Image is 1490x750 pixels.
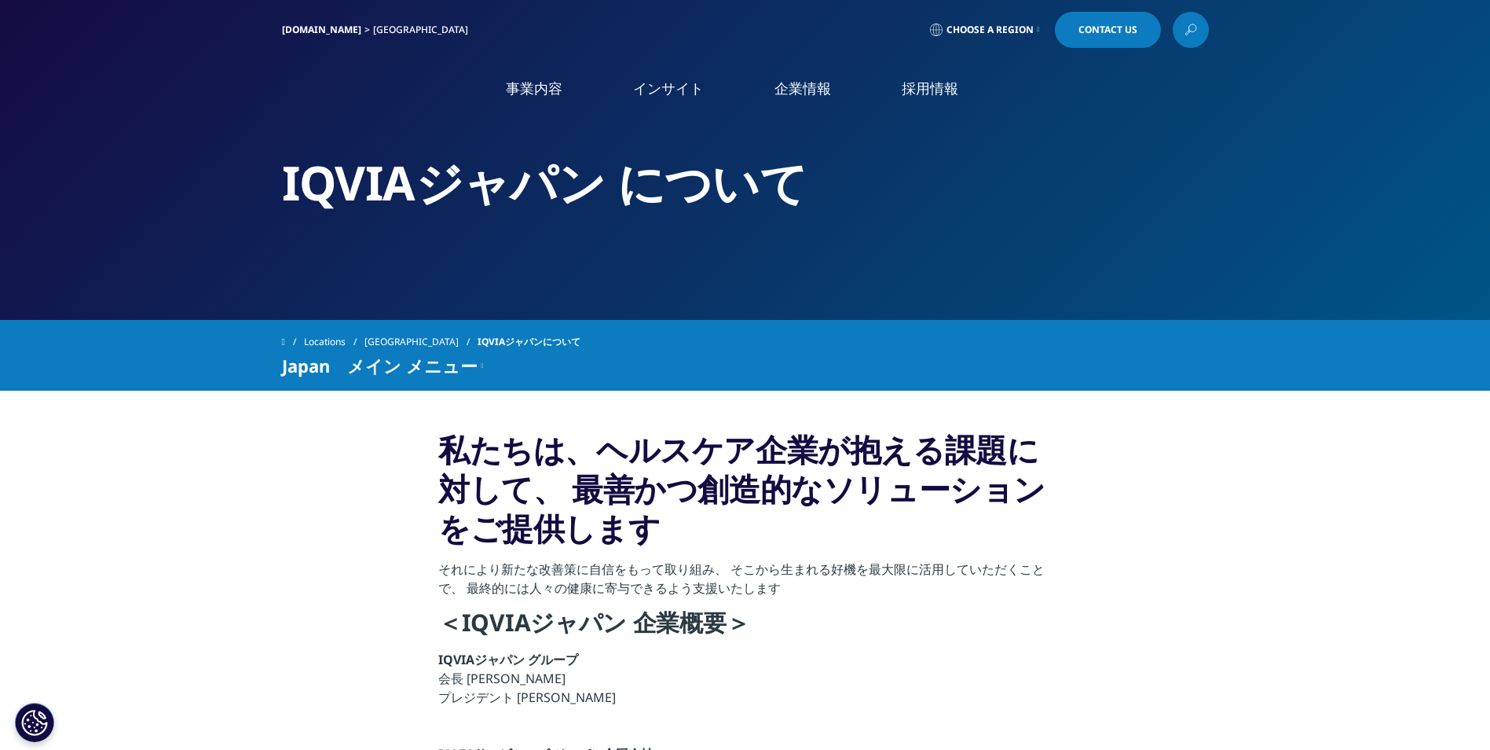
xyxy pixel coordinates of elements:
[438,651,578,668] strong: IQVIAジャパン グループ
[438,560,1052,607] p: それにより新たな改善策に自信をもって取り組み、 そこから生まれる好機を最大限に活用していただくことで、 最終的には人々の健康に寄与できるよう支援いたします
[1055,12,1161,48] a: Contact Us
[15,703,54,742] button: Cookie 設定
[438,607,1052,650] h4: ＜IQVIAジャパン 企業概要＞
[438,430,1052,560] h3: 私たちは、ヘルスケア企業が抱える課題に対して、 最善かつ創造的なソリューションをご提供します
[414,55,1209,130] nav: Primary
[774,79,831,98] a: 企業情報
[633,79,704,98] a: インサイト
[506,79,562,98] a: 事業内容
[282,23,361,36] a: [DOMAIN_NAME]
[902,79,958,98] a: 採用情報
[282,153,1209,212] h2: IQVIAジャパン について
[304,328,364,356] a: Locations
[438,650,1052,716] p: 会長 [PERSON_NAME] プレジデント [PERSON_NAME]
[373,24,474,36] div: [GEOGRAPHIC_DATA]
[364,328,478,356] a: [GEOGRAPHIC_DATA]
[282,356,478,375] span: Japan メイン メニュー
[1078,25,1137,35] span: Contact Us
[478,328,580,356] span: IQVIAジャパンについて
[946,24,1034,36] span: Choose a Region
